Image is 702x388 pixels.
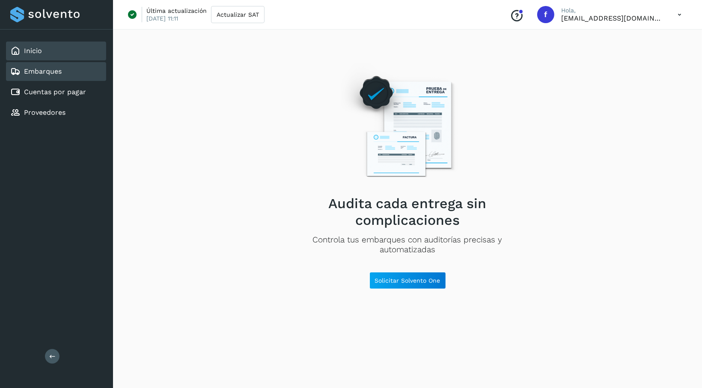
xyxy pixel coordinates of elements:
[369,272,446,289] button: Solicitar Solvento One
[6,103,106,122] div: Proveedores
[561,14,664,22] p: facturacion@sintesislogistica.mx
[6,83,106,101] div: Cuentas por pagar
[286,235,529,255] p: Controla tus embarques con auditorías precisas y automatizadas
[146,15,178,22] p: [DATE] 11:11
[6,62,106,81] div: Embarques
[333,63,482,188] img: Empty state image
[24,67,62,75] a: Embarques
[375,278,440,284] span: Solicitar Solvento One
[146,7,207,15] p: Última actualización
[561,7,664,14] p: Hola,
[6,42,106,60] div: Inicio
[24,47,42,55] a: Inicio
[211,6,265,23] button: Actualizar SAT
[24,88,86,96] a: Cuentas por pagar
[286,195,529,228] h2: Audita cada entrega sin complicaciones
[24,108,65,116] a: Proveedores
[217,12,259,18] span: Actualizar SAT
